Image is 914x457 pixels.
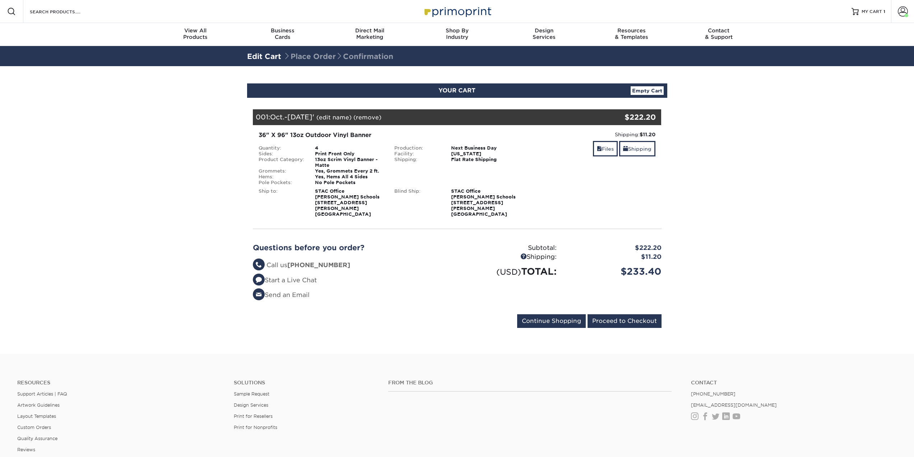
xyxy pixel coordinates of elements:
[517,314,586,328] input: Continue Shopping
[253,109,593,125] div: 001:
[253,157,310,168] div: Product Category:
[588,23,675,46] a: Resources& Templates
[388,380,672,386] h4: From the Blog
[152,23,239,46] a: View AllProducts
[451,188,516,217] strong: STAC Office [PERSON_NAME] Schools [STREET_ADDRESS][PERSON_NAME] [GEOGRAPHIC_DATA]
[253,261,452,270] li: Call us
[619,141,655,156] a: Shipping
[593,112,656,123] div: $222.20
[283,52,393,61] span: Place Order Confirmation
[588,27,675,34] span: Resources
[17,380,223,386] h4: Resources
[253,243,452,252] h2: Questions before you order?
[389,145,446,151] div: Production:
[326,27,413,34] span: Direct Mail
[623,146,628,152] span: shipping
[310,180,389,186] div: No Pole Pockets
[496,267,521,277] small: (USD)
[501,23,588,46] a: DesignServices
[457,243,562,253] div: Subtotal:
[310,168,389,174] div: Yes, Grommets Every 2 ft.
[326,27,413,40] div: Marketing
[270,113,314,121] span: Oct.-[DATE]'
[597,146,602,152] span: files
[691,380,897,386] a: Contact
[253,180,310,186] div: Pole Pockets:
[562,252,667,262] div: $11.20
[29,7,99,16] input: SEARCH PRODUCTS.....
[253,277,317,284] a: Start a Live Chat
[457,252,562,262] div: Shipping:
[389,157,446,163] div: Shipping:
[17,425,51,430] a: Custom Orders
[17,391,67,397] a: Support Articles | FAQ
[326,23,413,46] a: Direct MailMarketing
[253,168,310,174] div: Grommets:
[675,27,762,34] span: Contact
[413,23,501,46] a: Shop ByIndustry
[234,413,273,419] a: Print for Resellers
[253,188,310,217] div: Ship to:
[446,145,525,151] div: Next Business Day
[413,27,501,34] span: Shop By
[353,114,381,121] a: (remove)
[315,188,380,217] strong: STAC Office [PERSON_NAME] Schools [STREET_ADDRESS][PERSON_NAME] [GEOGRAPHIC_DATA]
[253,145,310,151] div: Quantity:
[588,27,675,40] div: & Templates
[562,243,667,253] div: $222.20
[17,447,35,452] a: Reviews
[152,27,239,34] span: View All
[17,436,57,441] a: Quality Assurance
[234,391,269,397] a: Sample Request
[862,9,882,15] span: MY CART
[413,27,501,40] div: Industry
[287,261,350,269] strong: [PHONE_NUMBER]
[691,391,736,397] a: [PHONE_NUMBER]
[588,314,662,328] input: Proceed to Checkout
[562,265,667,278] div: $233.40
[310,151,389,157] div: Print Front Only
[234,425,277,430] a: Print for Nonprofits
[239,27,326,34] span: Business
[234,380,377,386] h4: Solutions
[239,27,326,40] div: Cards
[389,188,446,217] div: Blind Ship:
[17,402,60,408] a: Artwork Guidelines
[675,23,762,46] a: Contact& Support
[446,151,525,157] div: [US_STATE]
[439,87,475,94] span: YOUR CART
[631,86,664,95] a: Empty Cart
[501,27,588,34] span: Design
[457,265,562,278] div: TOTAL:
[593,141,618,156] a: Files
[675,27,762,40] div: & Support
[310,145,389,151] div: 4
[389,151,446,157] div: Facility:
[234,402,268,408] a: Design Services
[253,174,310,180] div: Hems:
[310,174,389,180] div: Yes, Hems All 4 Sides
[247,52,281,61] a: Edit Cart
[446,157,525,163] div: Flat Rate Shipping
[17,413,56,419] a: Layout Templates
[253,291,310,298] a: Send an Email
[152,27,239,40] div: Products
[253,151,310,157] div: Sides:
[691,402,777,408] a: [EMAIL_ADDRESS][DOMAIN_NAME]
[239,23,326,46] a: BusinessCards
[310,157,389,168] div: 13oz Scrim Vinyl Banner - Matte
[316,114,352,121] a: (edit name)
[530,131,656,138] div: Shipping:
[501,27,588,40] div: Services
[259,131,520,140] div: 36" X 96" 13oz Outdoor Vinyl Banner
[421,4,493,19] img: Primoprint
[640,132,655,137] strong: $11.20
[883,9,885,14] span: 1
